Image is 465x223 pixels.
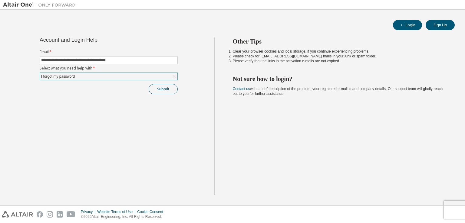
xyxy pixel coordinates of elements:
div: I forgot my password [40,73,76,80]
div: Privacy [81,209,97,214]
li: Please check for [EMAIL_ADDRESS][DOMAIN_NAME] mails in your junk or spam folder. [233,54,444,59]
button: Login [393,20,422,30]
a: Contact us [233,87,250,91]
img: linkedin.svg [57,211,63,218]
img: altair_logo.svg [2,211,33,218]
label: Select what you need help with [40,66,178,71]
div: Account and Login Help [40,37,150,42]
label: Email [40,50,178,54]
p: © 2025 Altair Engineering, Inc. All Rights Reserved. [81,214,167,219]
img: instagram.svg [47,211,53,218]
li: Clear your browser cookies and local storage, if you continue experiencing problems. [233,49,444,54]
span: with a brief description of the problem, your registered e-mail id and company details. Our suppo... [233,87,443,96]
button: Submit [149,84,178,94]
h2: Other Tips [233,37,444,45]
li: Please verify that the links in the activation e-mails are not expired. [233,59,444,63]
button: Sign Up [426,20,455,30]
div: I forgot my password [40,73,177,80]
img: youtube.svg [67,211,75,218]
img: facebook.svg [37,211,43,218]
div: Cookie Consent [137,209,167,214]
img: Altair One [3,2,79,8]
h2: Not sure how to login? [233,75,444,83]
div: Website Terms of Use [97,209,137,214]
